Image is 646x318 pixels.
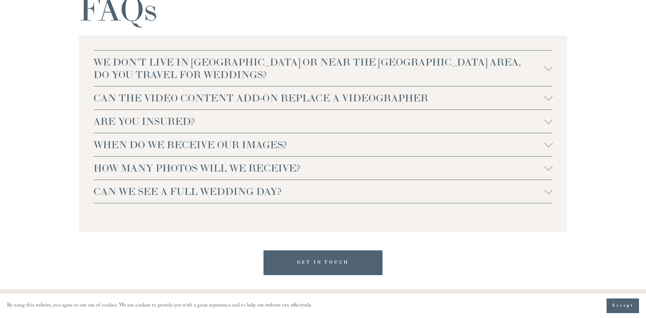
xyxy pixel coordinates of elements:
button: WHEN DO WE RECEIVE OUR IMAGES? [94,133,553,156]
span: CAN WE SEE A FULL WEDDING DAY? [94,185,544,198]
span: WHEN DO WE RECEIVE OUR IMAGES? [94,138,544,151]
span: CAN THE VIDEO CONTENT ADD-ON REPLACE A VIDEOGRAPHER [94,92,544,104]
p: FOLLOW @JBIVPHOTOGRAPHY ON INSTAGRAM [262,293,384,300]
span: WE DON'T LIVE IN [GEOGRAPHIC_DATA] OR NEAR THE [GEOGRAPHIC_DATA] AREA, DO YOU TRAVEL FOR WEDDINGS? [94,56,544,81]
a: GET IN TOUCH [263,250,383,275]
button: HOW MANY PHOTOS WILL WE RECEIVE? [94,157,553,180]
span: ARE YOU INSURED? [94,115,544,128]
button: CAN THE VIDEO CONTENT ADD-ON REPLACE A VIDEOGRAPHER [94,86,553,109]
button: ARE YOU INSURED? [94,110,553,133]
button: WE DON'T LIVE IN [GEOGRAPHIC_DATA] OR NEAR THE [GEOGRAPHIC_DATA] AREA, DO YOU TRAVEL FOR WEDDINGS? [94,51,553,86]
button: Accept [607,298,639,313]
span: Accept [612,302,634,309]
p: By using this website, you agree to our use of cookies. We use cookies to provide you with a grea... [7,301,312,311]
span: HOW MANY PHOTOS WILL WE RECEIVE? [94,162,544,174]
button: CAN WE SEE A FULL WEDDING DAY? [94,180,553,203]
